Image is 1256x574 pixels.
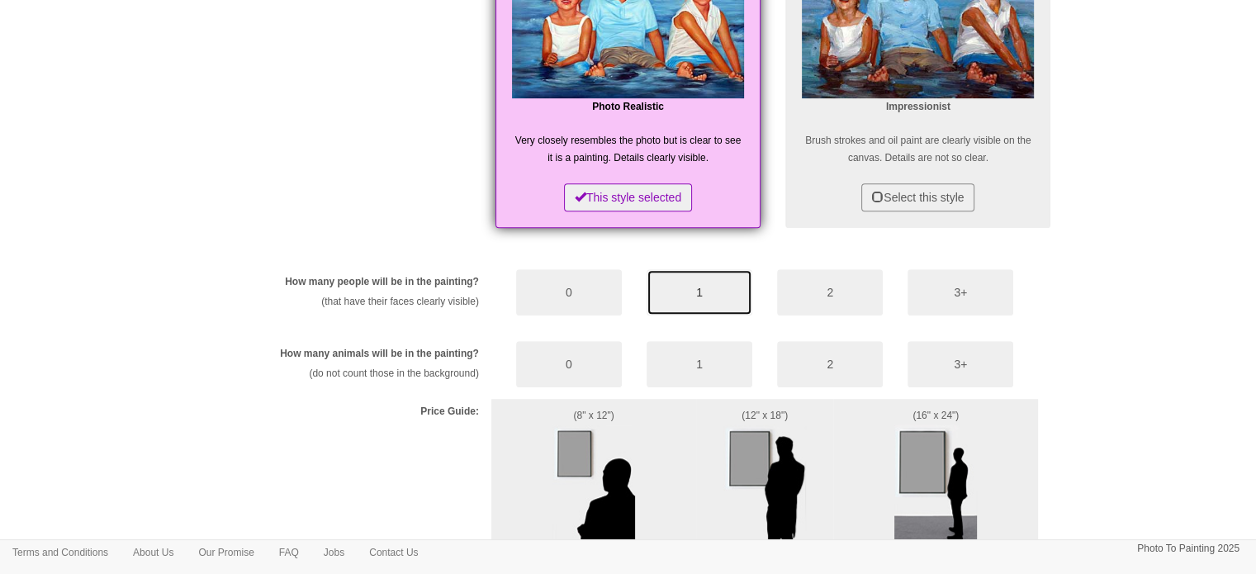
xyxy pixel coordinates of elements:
[709,407,821,425] p: (12" x 18")
[1137,540,1239,557] p: Photo To Painting 2025
[267,540,311,565] a: FAQ
[552,425,635,548] img: Example size of a small painting
[230,365,479,382] p: (do not count those in the background)
[647,341,752,387] button: 1
[121,540,186,565] a: About Us
[512,132,744,167] p: Very closely resembles the photo but is clear to see it is a painting. Details clearly visible.
[280,347,479,361] label: How many animals will be in the painting?
[420,405,479,419] label: Price Guide:
[285,275,479,289] label: How many people will be in the painting?
[846,407,1026,425] p: (16" x 24")
[516,269,622,315] button: 0
[908,341,1013,387] button: 3+
[894,425,977,548] img: Example size of a large painting
[516,341,622,387] button: 0
[504,407,685,425] p: (8" x 12")
[777,341,883,387] button: 2
[861,183,974,211] button: Select this style
[802,98,1034,116] p: Impressionist
[186,540,266,565] a: Our Promise
[311,540,357,565] a: Jobs
[230,293,479,311] p: (that have their faces clearly visible)
[723,425,806,548] img: Example size of a Midi painting
[647,269,752,315] button: 1
[564,183,692,211] button: This style selected
[777,269,883,315] button: 2
[357,540,430,565] a: Contact Us
[512,98,744,116] p: Photo Realistic
[908,269,1013,315] button: 3+
[802,132,1034,167] p: Brush strokes and oil paint are clearly visible on the canvas. Details are not so clear.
